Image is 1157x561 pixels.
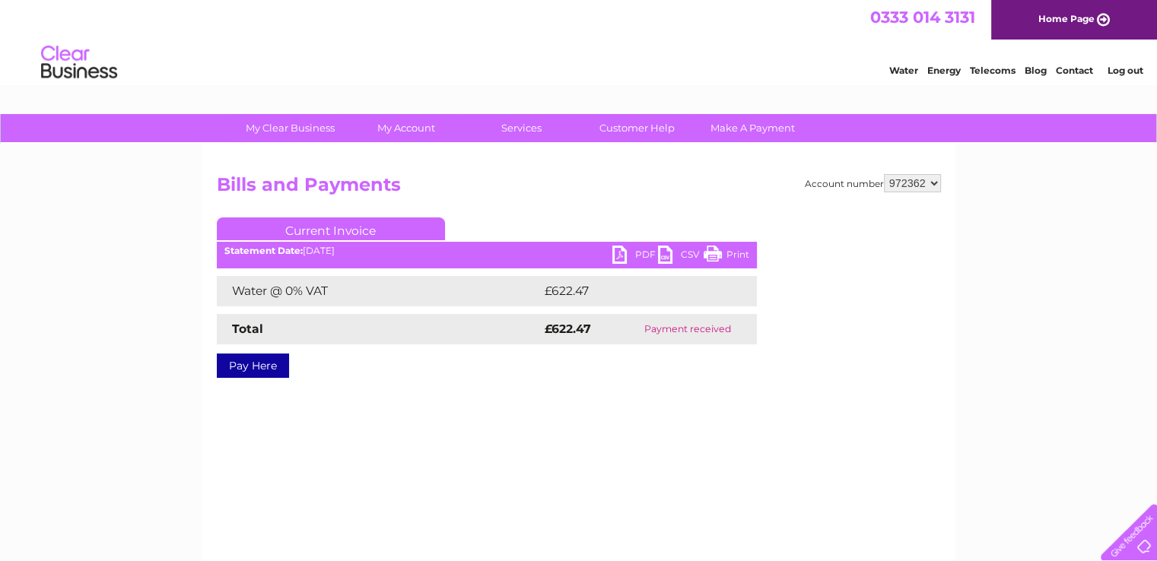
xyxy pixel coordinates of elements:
a: Current Invoice [217,217,445,240]
a: Pay Here [217,353,289,378]
div: Clear Business is a trading name of Verastar Limited (registered in [GEOGRAPHIC_DATA] No. 3667643... [220,8,939,74]
td: Payment received [619,314,757,344]
a: Make A Payment [690,114,815,142]
a: Log out [1107,65,1143,76]
h2: Bills and Payments [217,174,941,203]
b: Statement Date: [224,245,303,256]
a: CSV [658,246,704,268]
a: Water [889,65,918,76]
td: Water @ 0% VAT [217,276,541,306]
strong: £622.47 [545,322,591,336]
div: Account number [805,174,941,192]
a: Services [459,114,584,142]
a: My Clear Business [227,114,353,142]
a: Energy [927,65,961,76]
div: [DATE] [217,246,757,256]
a: Print [704,246,749,268]
a: Telecoms [970,65,1016,76]
a: Blog [1025,65,1047,76]
a: 0333 014 3131 [870,8,975,27]
a: Customer Help [574,114,700,142]
a: My Account [343,114,469,142]
td: £622.47 [541,276,729,306]
strong: Total [232,322,263,336]
img: logo.png [40,40,118,86]
a: PDF [612,246,658,268]
a: Contact [1056,65,1093,76]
